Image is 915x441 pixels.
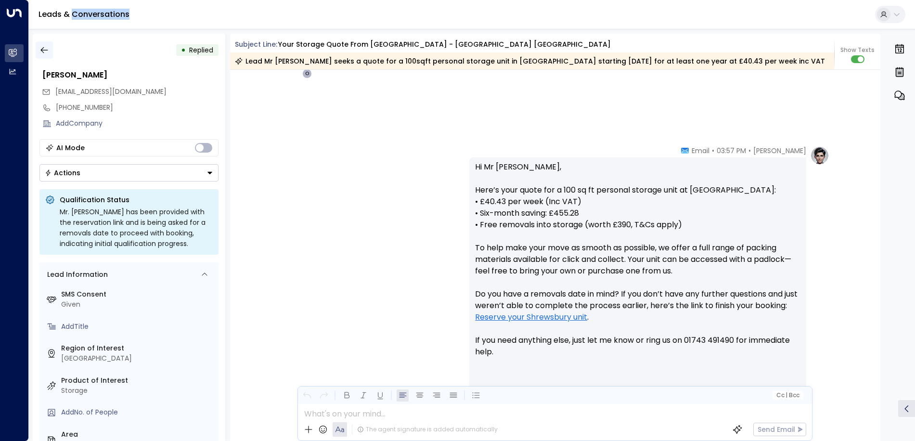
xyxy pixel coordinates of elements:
[39,164,219,182] div: Button group with a nested menu
[56,143,85,153] div: AI Mode
[810,146,829,165] img: profile-logo.png
[776,392,799,399] span: Cc Bcc
[42,69,219,81] div: [PERSON_NAME]
[278,39,611,50] div: Your storage quote from [GEOGRAPHIC_DATA] - [GEOGRAPHIC_DATA] [GEOGRAPHIC_DATA]
[61,429,215,440] label: Area
[56,118,219,129] div: AddCompany
[235,56,825,66] div: Lead Mr [PERSON_NAME] seeks a quote for a 100sqft personal storage unit in [GEOGRAPHIC_DATA] star...
[840,46,875,54] span: Show Texts
[318,389,330,402] button: Redo
[61,407,215,417] div: AddNo. of People
[712,146,714,156] span: •
[692,146,709,156] span: Email
[475,161,800,369] p: Hi Mr [PERSON_NAME], Here’s your quote for a 100 sq ft personal storage unit at [GEOGRAPHIC_DATA]...
[61,386,215,396] div: Storage
[61,343,215,353] label: Region of Interest
[748,146,751,156] span: •
[61,299,215,310] div: Given
[55,87,167,96] span: [EMAIL_ADDRESS][DOMAIN_NAME]
[44,270,108,280] div: Lead Information
[39,164,219,182] button: Actions
[302,69,312,78] div: O
[61,322,215,332] div: AddTitle
[61,289,215,299] label: SMS Consent
[301,389,313,402] button: Undo
[181,41,186,59] div: •
[753,146,806,156] span: [PERSON_NAME]
[39,9,129,20] a: Leads & Conversations
[786,392,787,399] span: |
[475,311,587,323] a: Reserve your Shrewsbury unit
[61,353,215,363] div: [GEOGRAPHIC_DATA]
[60,195,213,205] p: Qualification Status
[189,45,213,55] span: Replied
[235,39,277,49] span: Subject Line:
[45,169,80,177] div: Actions
[55,87,167,97] span: ghj@nomail.co
[56,103,219,113] div: [PHONE_NUMBER]
[717,146,746,156] span: 03:57 PM
[61,376,215,386] label: Product of Interest
[357,425,498,434] div: The agent signature is added automatically
[60,207,213,249] div: Mr. [PERSON_NAME] has been provided with the reservation link and is being asked for a removals d...
[773,391,803,400] button: Cc|Bcc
